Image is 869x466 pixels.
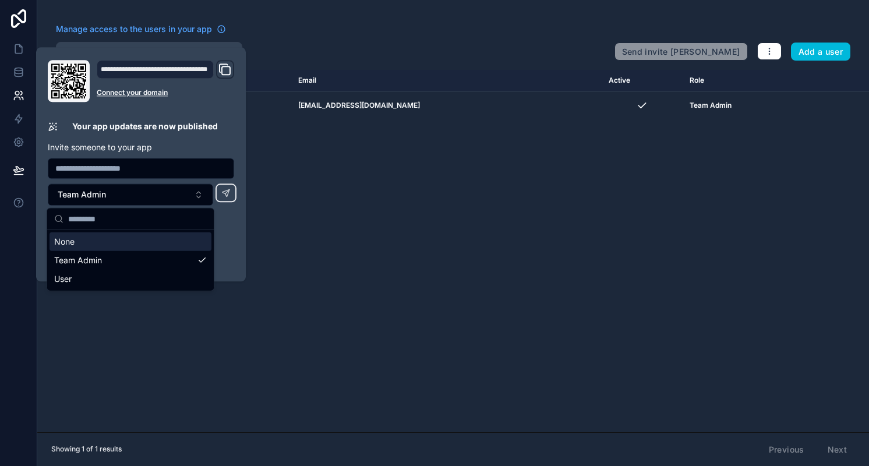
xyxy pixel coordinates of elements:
[291,91,601,120] td: [EMAIL_ADDRESS][DOMAIN_NAME]
[97,88,234,97] a: Connect your domain
[58,189,106,200] span: Team Admin
[54,273,72,285] span: User
[56,23,226,35] a: Manage access to the users in your app
[48,183,213,206] button: Select Button
[47,230,214,291] div: Suggestions
[51,444,122,454] span: Showing 1 of 1 results
[72,121,218,132] p: Your app updates are now published
[791,43,851,61] button: Add a user
[37,70,869,432] div: scrollable content
[48,142,234,153] p: Invite someone to your app
[690,101,732,110] span: Team Admin
[56,23,212,35] span: Manage access to the users in your app
[602,70,683,91] th: Active
[50,232,211,251] div: None
[97,60,234,102] div: Domain and Custom Link
[683,70,810,91] th: Role
[54,255,102,266] span: Team Admin
[291,70,601,91] th: Email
